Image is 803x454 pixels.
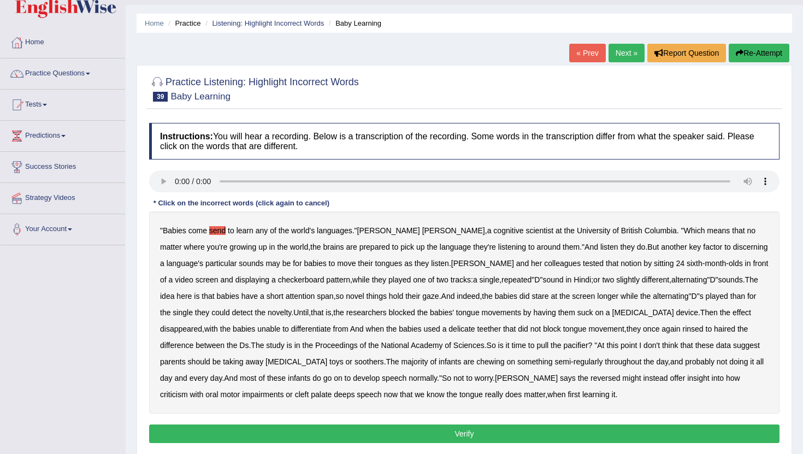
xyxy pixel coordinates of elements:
b: parents [160,357,186,366]
b: and [516,259,529,268]
b: So [487,341,496,350]
a: Practice Questions [1,58,125,86]
b: single [480,275,500,284]
b: the [220,325,231,333]
b: not [530,325,541,333]
b: colleagues [544,259,581,268]
a: Home [145,19,164,27]
b: to [528,243,535,251]
b: a [160,259,164,268]
b: of [430,357,436,366]
b: babies [217,292,239,300]
b: so [336,292,344,300]
b: screen [196,275,219,284]
b: of [612,226,619,235]
b: And [350,325,364,333]
b: and [174,374,187,382]
b: repeated [501,275,532,284]
b: stare [532,292,548,300]
b: two [436,275,448,284]
button: Verify [149,424,780,443]
b: study [266,341,284,350]
b: matter [160,243,182,251]
b: alternating [653,292,688,300]
b: up [416,243,425,251]
b: checkerboard [278,275,324,284]
b: attention [286,292,315,300]
b: a [271,275,276,284]
b: them [563,243,580,251]
b: is [194,292,199,300]
b: movements [482,308,521,317]
b: infants [439,357,461,366]
b: indeed [457,292,480,300]
b: of [445,341,451,350]
b: device [676,308,698,317]
a: Your Account [1,214,125,241]
b: at [556,226,562,235]
b: short [267,292,284,300]
b: send [209,226,226,235]
b: point [621,341,637,350]
b: the [559,292,570,300]
b: one [413,275,426,284]
b: around [537,243,561,251]
b: notion [621,259,641,268]
b: unable [257,325,280,333]
b: screen [572,292,595,300]
b: the [737,325,748,333]
b: blocked [389,308,415,317]
b: a [169,275,173,284]
b: suck [577,308,593,317]
b: slightly [616,275,640,284]
b: every [190,374,208,382]
b: Ds [239,341,249,350]
b: a [442,325,447,333]
b: that [732,226,745,235]
b: growing [229,243,256,251]
b: the [303,341,313,350]
b: their [358,259,373,268]
b: a [606,308,610,317]
b: [MEDICAL_DATA] [265,357,327,366]
b: in [745,259,751,268]
b: a [487,226,492,235]
b: Sciences [453,341,485,350]
b: cognitive [493,226,523,235]
b: tongue [456,308,480,317]
b: haired [714,325,735,333]
b: are [463,357,474,366]
b: doing [729,357,748,366]
b: the [386,325,397,333]
b: to [282,325,289,333]
b: these [695,341,714,350]
b: having [534,308,556,317]
b: between [196,341,225,350]
b: the [417,308,428,317]
b: detect [232,308,253,317]
b: up [258,243,267,251]
b: that [680,341,693,350]
b: idea [160,292,174,300]
b: a [260,292,264,300]
b: did [519,292,530,300]
b: Columbia [645,226,677,235]
b: move [337,259,356,268]
b: no [747,226,756,235]
b: s [700,292,704,300]
b: tongue [563,325,587,333]
b: probably [685,357,715,366]
b: with [204,325,218,333]
b: factor [703,243,722,251]
b: data [716,341,731,350]
b: in [269,243,275,251]
b: D [534,275,540,284]
b: again [662,325,680,333]
b: world [290,243,308,251]
b: day [160,374,173,382]
b: they [620,243,634,251]
b: sounds [718,275,743,284]
b: The [745,275,758,284]
b: something [517,357,553,366]
b: day [210,374,222,382]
